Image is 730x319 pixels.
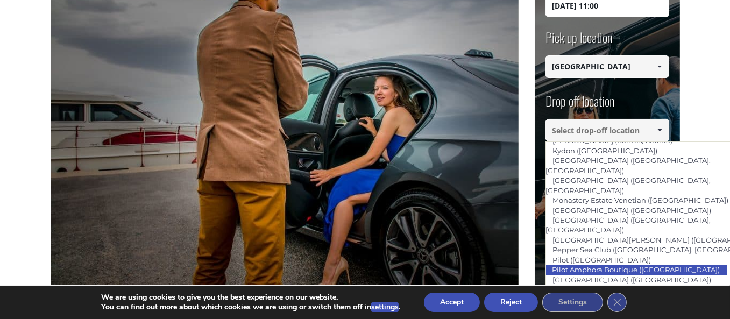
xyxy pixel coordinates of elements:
[101,302,400,312] p: You can find out more about which cookies we are using or switch them off in .
[424,293,480,312] button: Accept
[545,119,669,141] input: Select drop-off location
[545,28,613,55] label: Pick up location
[546,203,719,218] a: [GEOGRAPHIC_DATA] ([GEOGRAPHIC_DATA])
[101,293,400,302] p: We are using cookies to give you the best experience on our website.
[546,252,658,267] a: Pilot ([GEOGRAPHIC_DATA])
[371,302,399,312] button: settings
[484,293,538,312] button: Reject
[545,262,727,277] a: Pilot Amphora Boutique ([GEOGRAPHIC_DATA])
[545,55,669,78] input: Select pickup location
[546,153,711,178] a: [GEOGRAPHIC_DATA] ([GEOGRAPHIC_DATA], [GEOGRAPHIC_DATA])
[546,212,711,237] a: [GEOGRAPHIC_DATA] ([GEOGRAPHIC_DATA], [GEOGRAPHIC_DATA])
[650,119,668,141] a: Show All Items
[545,91,615,119] label: Drop off location
[546,173,711,197] a: [GEOGRAPHIC_DATA] ([GEOGRAPHIC_DATA], [GEOGRAPHIC_DATA])
[546,143,665,158] a: Kydon ([GEOGRAPHIC_DATA])
[650,55,668,78] a: Show All Items
[542,293,603,312] button: Settings
[607,293,627,312] button: Close GDPR Cookie Banner
[546,272,719,287] a: [GEOGRAPHIC_DATA] ([GEOGRAPHIC_DATA])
